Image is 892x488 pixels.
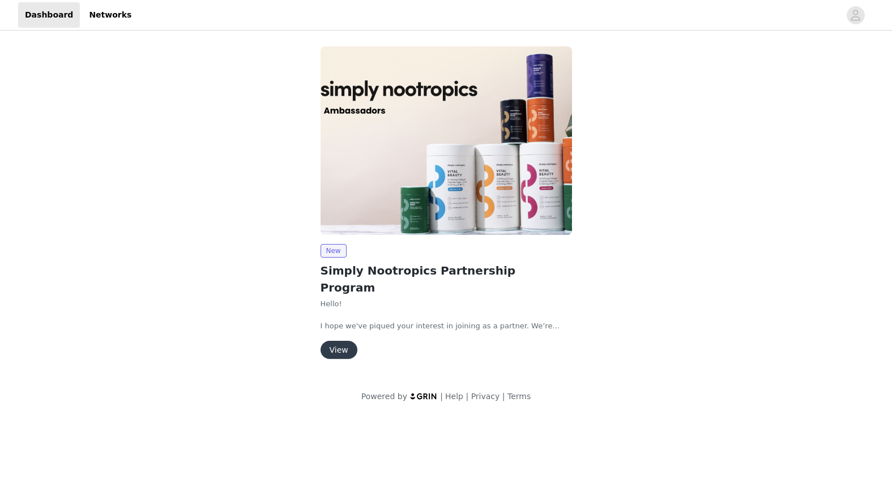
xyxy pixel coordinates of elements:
a: View [321,346,357,354]
a: Networks [82,2,138,28]
span: New [321,244,347,258]
a: Dashboard [18,2,80,28]
p: I hope we've piqued your interest in joining as a partner. We’re thrilled at the potential to hav... [321,320,572,332]
a: Privacy [471,392,500,401]
button: View [321,341,357,359]
div: avatar [850,6,861,24]
p: Hello! [321,298,572,310]
span: | [440,392,443,401]
a: Help [445,392,463,401]
span: | [466,392,468,401]
span: | [502,392,505,401]
img: Simply Nootropics - US, UK, Global [321,46,572,235]
a: Terms [507,392,531,401]
span: Powered by [361,392,407,401]
img: logo [409,392,438,400]
h2: Simply Nootropics Partnership Program [321,262,572,296]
